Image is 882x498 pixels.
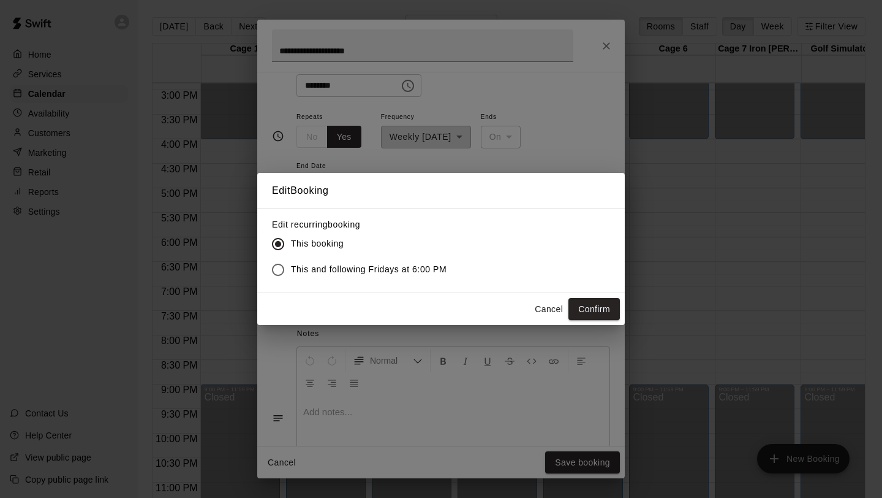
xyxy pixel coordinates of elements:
[272,218,456,231] label: Edit recurring booking
[291,237,344,250] span: This booking
[568,298,620,321] button: Confirm
[257,173,625,209] h2: Edit Booking
[529,298,568,321] button: Cancel
[291,263,447,276] span: This and following Fridays at 6:00 PM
